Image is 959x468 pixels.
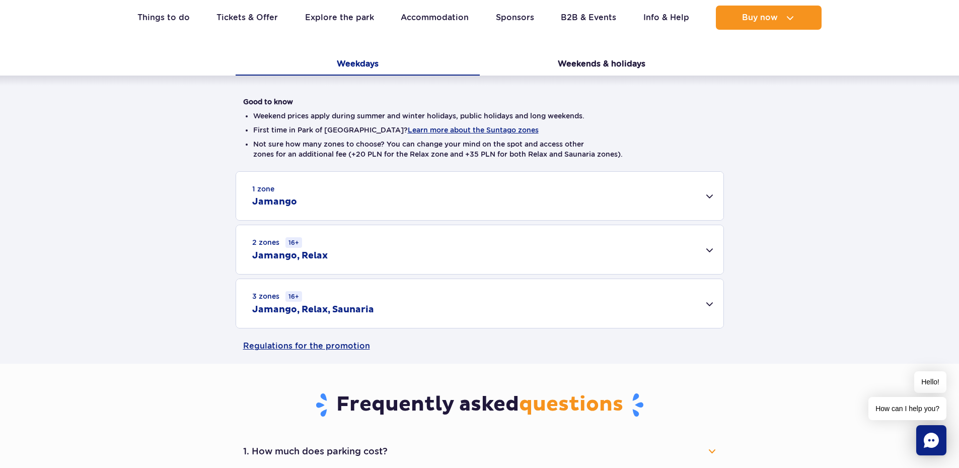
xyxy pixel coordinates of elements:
[243,98,293,106] strong: Good to know
[252,237,302,248] small: 2 zones
[243,328,716,364] a: Regulations for the promotion
[519,392,623,417] span: questions
[252,304,374,316] h2: Jamango, Relax, Saunaria
[285,237,302,248] small: 16+
[408,126,539,134] button: Learn more about the Suntago zones
[243,440,716,462] button: 1. How much does parking cost?
[252,250,328,262] h2: Jamango, Relax
[305,6,374,30] a: Explore the park
[868,397,946,420] span: How can I help you?
[496,6,534,30] a: Sponsors
[252,184,274,194] small: 1 zone
[253,139,706,159] li: Not sure how many zones to choose? You can change your mind on the spot and access other zones fo...
[643,6,689,30] a: Info & Help
[742,13,778,22] span: Buy now
[914,371,946,393] span: Hello!
[480,54,724,76] button: Weekends & holidays
[916,425,946,455] div: Chat
[252,196,297,208] h2: Jamango
[716,6,822,30] button: Buy now
[236,54,480,76] button: Weekdays
[137,6,190,30] a: Things to do
[401,6,469,30] a: Accommodation
[253,125,706,135] li: First time in Park of [GEOGRAPHIC_DATA]?
[252,291,302,302] small: 3 zones
[561,6,616,30] a: B2B & Events
[285,291,302,302] small: 16+
[216,6,278,30] a: Tickets & Offer
[253,111,706,121] li: Weekend prices apply during summer and winter holidays, public holidays and long weekends.
[243,392,716,418] h3: Frequently asked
